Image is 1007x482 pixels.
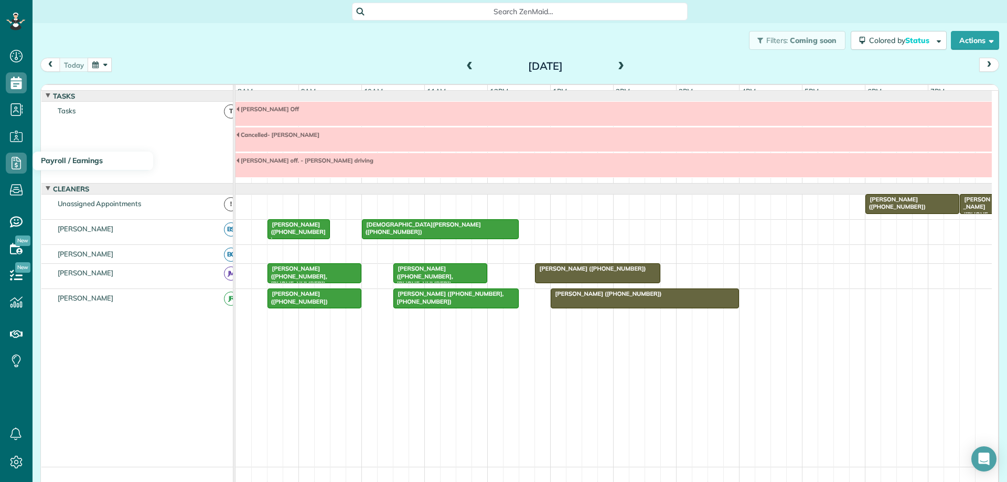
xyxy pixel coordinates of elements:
span: [PERSON_NAME] ([PHONE_NUMBER]) [550,290,662,297]
span: Status [905,36,931,45]
span: 3pm [677,87,695,95]
span: [PERSON_NAME] Off [235,105,299,113]
span: 5pm [802,87,821,95]
span: Unassigned Appointments [56,199,143,208]
span: Tasks [51,92,77,100]
span: Cleaners [51,185,91,193]
span: [PERSON_NAME] ([PHONE_NUMBER], [PHONE_NUMBER]) [267,265,327,287]
span: Payroll / Earnings [41,156,103,165]
span: 8am [235,87,255,95]
button: Actions [951,31,999,50]
span: T [224,104,238,119]
span: 10am [362,87,385,95]
span: 11am [425,87,448,95]
span: [PERSON_NAME] ([PHONE_NUMBER]) [865,196,926,210]
span: 2pm [614,87,632,95]
span: [PERSON_NAME] [56,250,116,258]
span: [PERSON_NAME] ([PHONE_NUMBER]) [959,196,990,233]
span: JR [224,292,238,306]
span: [PERSON_NAME] ([PHONE_NUMBER]) [267,221,326,243]
span: BS [224,222,238,237]
span: 9am [299,87,318,95]
button: today [59,58,89,72]
span: 7pm [928,87,947,95]
span: [PERSON_NAME] [56,294,116,302]
div: Open Intercom Messenger [971,446,997,472]
button: prev [40,58,60,72]
span: Coming soon [790,36,837,45]
span: [PERSON_NAME] [56,224,116,233]
span: New [15,235,30,246]
span: [PERSON_NAME] ([PHONE_NUMBER]) [267,290,328,305]
span: BC [224,248,238,262]
span: Filters: [766,36,788,45]
span: [PERSON_NAME] ([PHONE_NUMBER]) [534,265,647,272]
span: New [15,262,30,273]
span: 12pm [488,87,510,95]
span: [PERSON_NAME] off. - [PERSON_NAME] driving [235,157,374,164]
span: Cancelled- [PERSON_NAME] [235,131,320,138]
span: [DEMOGRAPHIC_DATA][PERSON_NAME] ([PHONE_NUMBER]) [361,221,481,235]
span: 6pm [865,87,884,95]
span: [PERSON_NAME] ([PHONE_NUMBER], [PHONE_NUMBER]) [393,265,453,287]
span: ! [224,197,238,211]
span: Colored by [869,36,933,45]
button: Colored byStatus [851,31,947,50]
span: JM [224,266,238,281]
h2: [DATE] [480,60,611,72]
span: 1pm [551,87,569,95]
button: next [979,58,999,72]
span: Tasks [56,106,78,115]
span: [PERSON_NAME] [56,269,116,277]
span: [PERSON_NAME] ([PHONE_NUMBER], [PHONE_NUMBER]) [393,290,504,305]
span: 4pm [740,87,758,95]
